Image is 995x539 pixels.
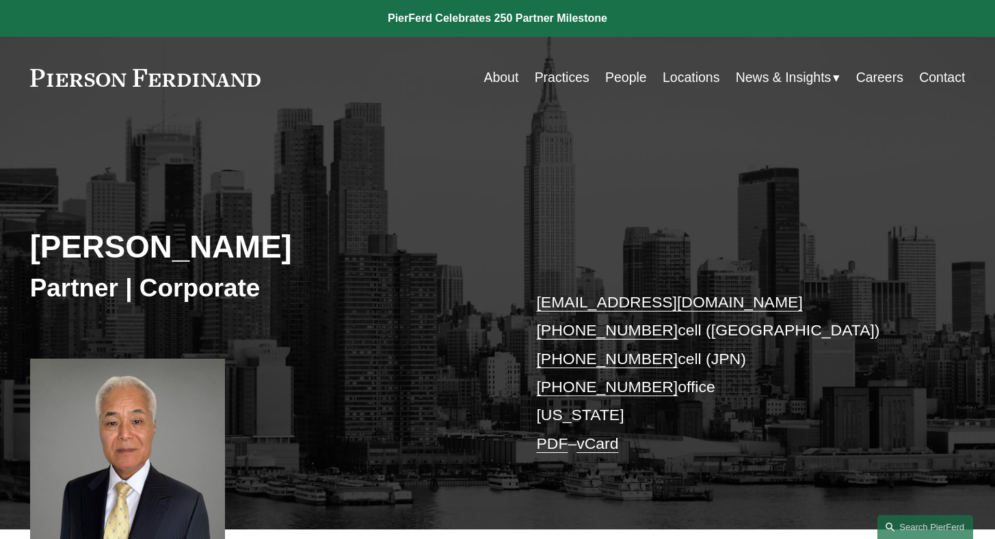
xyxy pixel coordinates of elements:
[536,434,568,452] a: PDF
[536,350,678,368] a: [PHONE_NUMBER]
[663,64,719,91] a: Locations
[736,64,840,91] a: folder dropdown
[576,434,618,452] a: vCard
[919,64,965,91] a: Contact
[536,293,802,311] a: [EMAIL_ADDRESS][DOMAIN_NAME]
[736,66,832,89] span: News & Insights
[536,288,926,458] p: cell ([GEOGRAPHIC_DATA]) cell (JPN) office [US_STATE] –
[536,378,678,396] a: [PHONE_NUMBER]
[30,273,498,304] h3: Partner | Corporate
[856,64,903,91] a: Careers
[535,64,589,91] a: Practices
[483,64,518,91] a: About
[605,64,647,91] a: People
[877,515,973,539] a: Search this site
[536,321,678,339] a: [PHONE_NUMBER]
[30,228,498,266] h2: [PERSON_NAME]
